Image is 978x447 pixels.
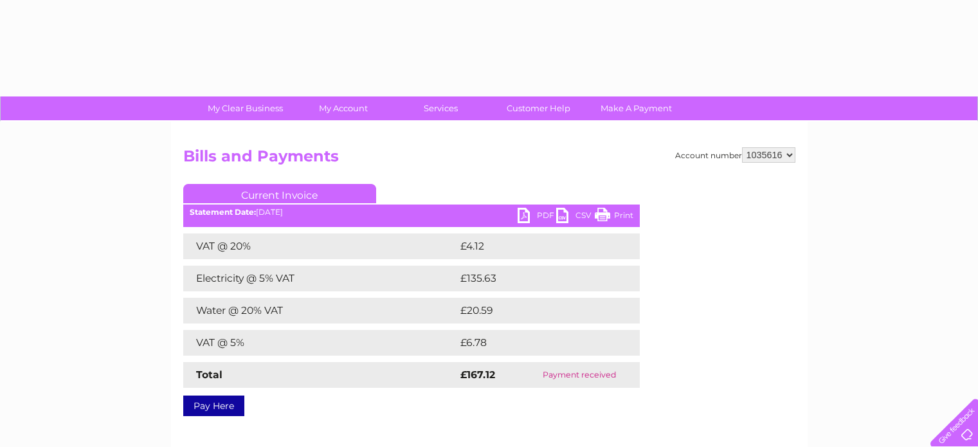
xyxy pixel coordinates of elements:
td: Electricity @ 5% VAT [183,266,457,291]
div: [DATE] [183,208,640,217]
a: Services [388,96,494,120]
td: £20.59 [457,298,614,324]
td: Water @ 20% VAT [183,298,457,324]
a: Print [595,208,633,226]
div: Account number [675,147,795,163]
a: My Clear Business [192,96,298,120]
td: VAT @ 20% [183,233,457,259]
td: £6.78 [457,330,610,356]
strong: Total [196,369,222,381]
a: My Account [290,96,396,120]
a: Make A Payment [583,96,689,120]
a: PDF [518,208,556,226]
h2: Bills and Payments [183,147,795,172]
a: Pay Here [183,396,244,416]
a: Current Invoice [183,184,376,203]
td: VAT @ 5% [183,330,457,356]
td: £135.63 [457,266,616,291]
td: £4.12 [457,233,608,259]
a: Customer Help [485,96,592,120]
td: Payment received [519,362,639,388]
b: Statement Date: [190,207,256,217]
a: CSV [556,208,595,226]
strong: £167.12 [460,369,495,381]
